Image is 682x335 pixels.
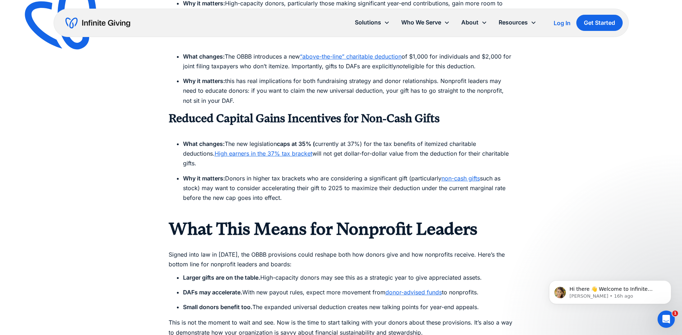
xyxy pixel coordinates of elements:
div: Log In [554,20,571,26]
strong: caps at 35% ( [277,140,315,147]
strong: Small donors benefit too. [183,303,252,311]
p: ‍ [169,126,514,136]
strong: Why it matters: [183,77,225,84]
li: With new payout rules, expect more movement from to nonprofits. [183,288,514,297]
li: The new legislation currently at 37%) for the tax benefits of itemized charitable deductions. wil... [183,139,514,169]
iframe: Intercom live chat [658,311,675,328]
div: Who We Serve [395,15,456,30]
div: Solutions [349,15,395,30]
strong: Reduced Capital Gains Incentives for Non-Cash Gifts [169,112,440,125]
strong: What changes: [183,140,225,147]
iframe: Intercom notifications message [538,265,682,316]
a: Get Started [576,15,623,31]
li: this has real implications for both fundraising strategy and donor relationships. Nonprofit leade... [183,76,514,106]
a: High earners in the 37% tax bracket [215,150,312,157]
a: “above-the-line” charitable deduction [300,53,402,60]
div: Solutions [355,18,381,27]
p: ‍ [169,38,514,48]
strong: DAFs may accelerate. [183,289,242,296]
a: non-cash gifts [441,175,480,182]
strong: What This Means for Nonprofit Leaders [169,219,477,239]
div: Who We Serve [401,18,441,27]
div: About [456,15,493,30]
em: not [396,63,405,70]
a: Log In [554,19,571,27]
div: Resources [493,15,542,30]
li: The expanded universal deduction creates new talking points for year-end appeals. [183,302,514,312]
span: 1 [672,311,678,316]
li: Donors in higher tax brackets who are considering a significant gift (particularly such as stock)... [183,174,514,213]
a: donor-advised funds [385,289,442,296]
div: Resources [499,18,528,27]
li: The OBBB introduces a new of $1,000 for individuals and $2,000 for joint filing taxpayers who don... [183,52,514,71]
p: Signed into law in [DATE], the OBBB provisions could reshape both how donors give and how nonprof... [169,240,514,269]
strong: Donor-Advised Fund (DAF) Clarifications [169,24,384,38]
strong: What changes: [183,53,225,60]
li: High-capacity donors may see this as a strategic year to give appreciated assets. [183,273,514,283]
strong: Why it matters: [183,175,225,182]
a: home [65,17,130,29]
strong: Larger gifts are on the table. [183,274,260,281]
div: About [461,18,479,27]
